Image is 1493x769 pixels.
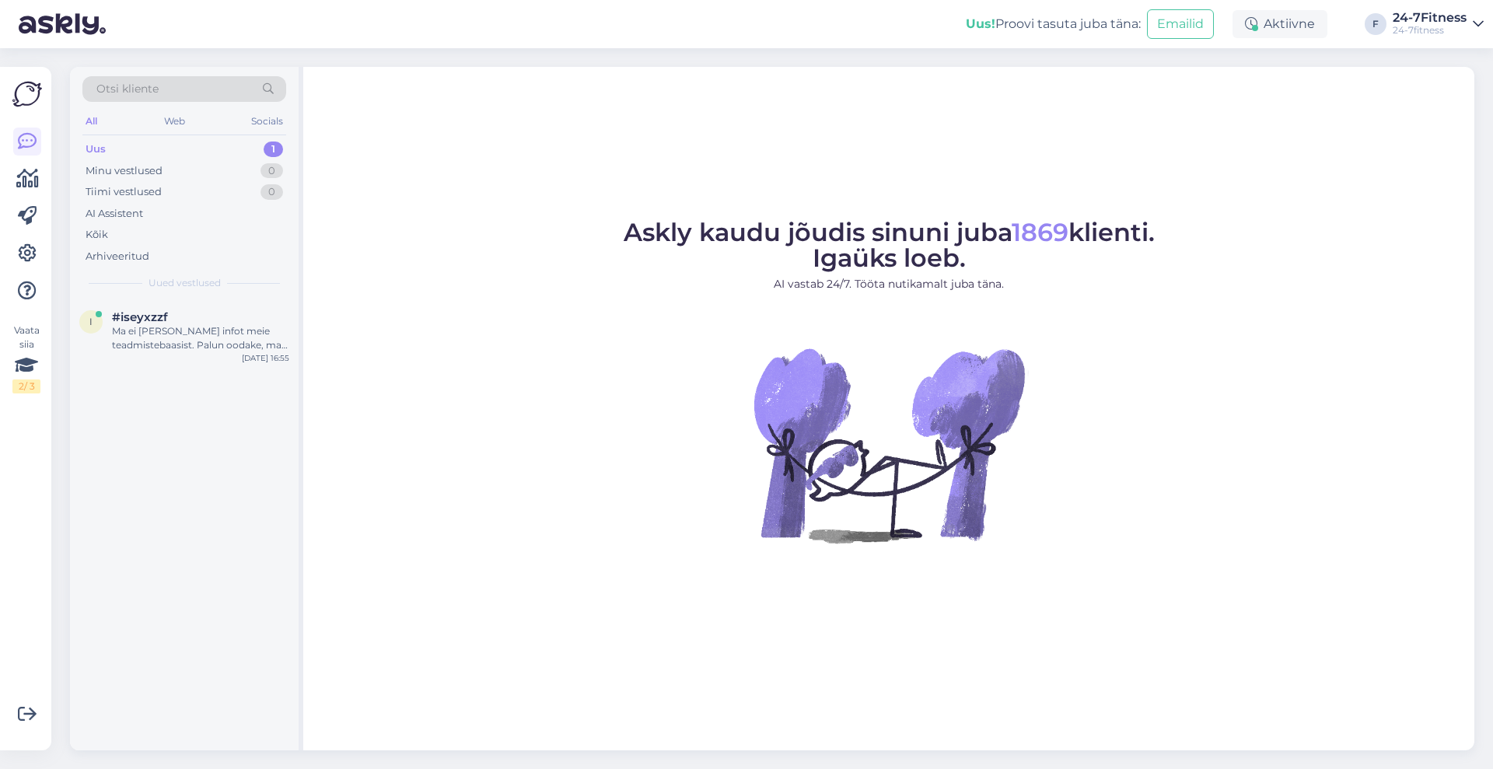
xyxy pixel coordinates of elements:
[112,310,168,324] span: #iseyxzzf
[1393,24,1467,37] div: 24-7fitness
[86,142,106,157] div: Uus
[12,79,42,109] img: Askly Logo
[112,324,289,352] div: Ma ei [PERSON_NAME] infot meie teadmistebaasist. Palun oodake, ma suunan Teie küsimuse edasi koll...
[1393,12,1484,37] a: 24-7Fitness24-7fitness
[966,16,995,31] b: Uus!
[1365,13,1386,35] div: F
[260,184,283,200] div: 0
[260,163,283,179] div: 0
[89,316,93,327] span: i
[624,217,1155,273] span: Askly kaudu jõudis sinuni juba klienti. Igaüks loeb.
[248,111,286,131] div: Socials
[149,276,221,290] span: Uued vestlused
[86,227,108,243] div: Kõik
[1147,9,1214,39] button: Emailid
[86,249,149,264] div: Arhiveeritud
[264,142,283,157] div: 1
[1233,10,1327,38] div: Aktiivne
[12,379,40,393] div: 2 / 3
[1393,12,1467,24] div: 24-7Fitness
[749,305,1029,585] img: No Chat active
[12,323,40,393] div: Vaata siia
[86,184,162,200] div: Tiimi vestlused
[161,111,188,131] div: Web
[624,276,1155,292] p: AI vastab 24/7. Tööta nutikamalt juba täna.
[966,15,1141,33] div: Proovi tasuta juba täna:
[96,81,159,97] span: Otsi kliente
[1012,217,1068,247] span: 1869
[86,206,143,222] div: AI Assistent
[86,163,163,179] div: Minu vestlused
[242,352,289,364] div: [DATE] 16:55
[82,111,100,131] div: All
